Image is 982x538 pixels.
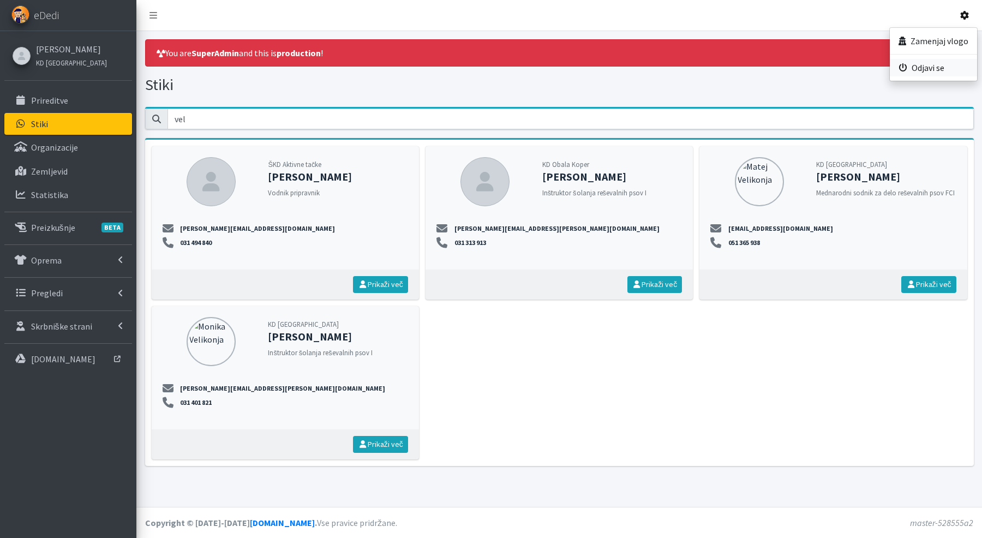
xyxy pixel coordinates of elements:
[167,109,974,129] input: Išči
[11,5,29,23] img: eDedi
[145,39,974,67] div: You are and this is !
[4,282,132,304] a: Pregledi
[36,56,107,69] a: KD [GEOGRAPHIC_DATA]
[36,43,107,56] a: [PERSON_NAME]
[34,7,59,23] span: eDedi
[4,217,132,238] a: PreizkušnjeBETA
[4,113,132,135] a: Stiki
[816,170,900,183] strong: [PERSON_NAME]
[31,95,68,106] p: Prireditve
[627,276,682,293] a: Prikaži več
[542,170,626,183] strong: [PERSON_NAME]
[4,315,132,337] a: Skrbniške strani
[452,238,489,248] a: 031 313 913
[353,436,408,453] a: Prikaži več
[4,89,132,111] a: Prireditve
[268,160,321,169] small: ŠKD Aktivne tačke
[191,47,239,58] strong: SuperAdmin
[31,189,68,200] p: Statistika
[178,384,388,393] a: [PERSON_NAME][EMAIL_ADDRESS][PERSON_NAME][DOMAIN_NAME]
[36,58,107,67] small: KD [GEOGRAPHIC_DATA]
[145,75,555,94] h1: Stiki
[178,398,215,408] a: 031 401 821
[145,517,317,528] strong: Copyright © [DATE]-[DATE] .
[4,249,132,271] a: Oprema
[31,222,75,233] p: Preizkušnje
[452,224,662,234] a: [PERSON_NAME][EMAIL_ADDRESS][PERSON_NAME][DOMAIN_NAME]
[31,255,62,266] p: Oprema
[187,317,236,366] img: Monika Velikonja
[816,160,887,169] small: KD [GEOGRAPHIC_DATA]
[726,224,836,234] a: [EMAIL_ADDRESS][DOMAIN_NAME]
[31,321,92,332] p: Skrbniške strani
[31,142,78,153] p: Organizacije
[542,160,589,169] small: KD Obala Koper
[31,166,68,177] p: Zemljevid
[31,288,63,298] p: Pregledi
[268,188,320,197] small: Vodnik pripravnik
[910,517,973,528] em: master-528555a2
[136,507,982,538] footer: Vse pravice pridržane.
[31,354,95,364] p: [DOMAIN_NAME]
[4,348,132,370] a: [DOMAIN_NAME]
[353,276,408,293] a: Prikaži več
[31,118,48,129] p: Stiki
[726,238,763,248] a: 051 365 938
[890,32,977,50] a: Zamenjaj vlogo
[901,276,956,293] a: Prikaži več
[268,348,372,357] small: Inštruktor šolanja reševalnih psov I
[4,184,132,206] a: Statistika
[4,136,132,158] a: Organizacije
[277,47,321,58] strong: production
[816,188,955,197] small: Mednarodni sodnik za delo reševalnih psov FCI
[890,59,977,76] a: Odjavi se
[178,238,215,248] a: 031 494 840
[268,170,352,183] strong: [PERSON_NAME]
[101,223,123,232] span: BETA
[268,330,352,343] strong: [PERSON_NAME]
[268,320,339,328] small: KD [GEOGRAPHIC_DATA]
[178,224,338,234] a: [PERSON_NAME][EMAIL_ADDRESS][DOMAIN_NAME]
[4,160,132,182] a: Zemljevid
[735,157,784,206] img: Matej Velikonja
[542,188,646,197] small: Inštruktor šolanja reševalnih psov I
[250,517,315,528] a: [DOMAIN_NAME]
